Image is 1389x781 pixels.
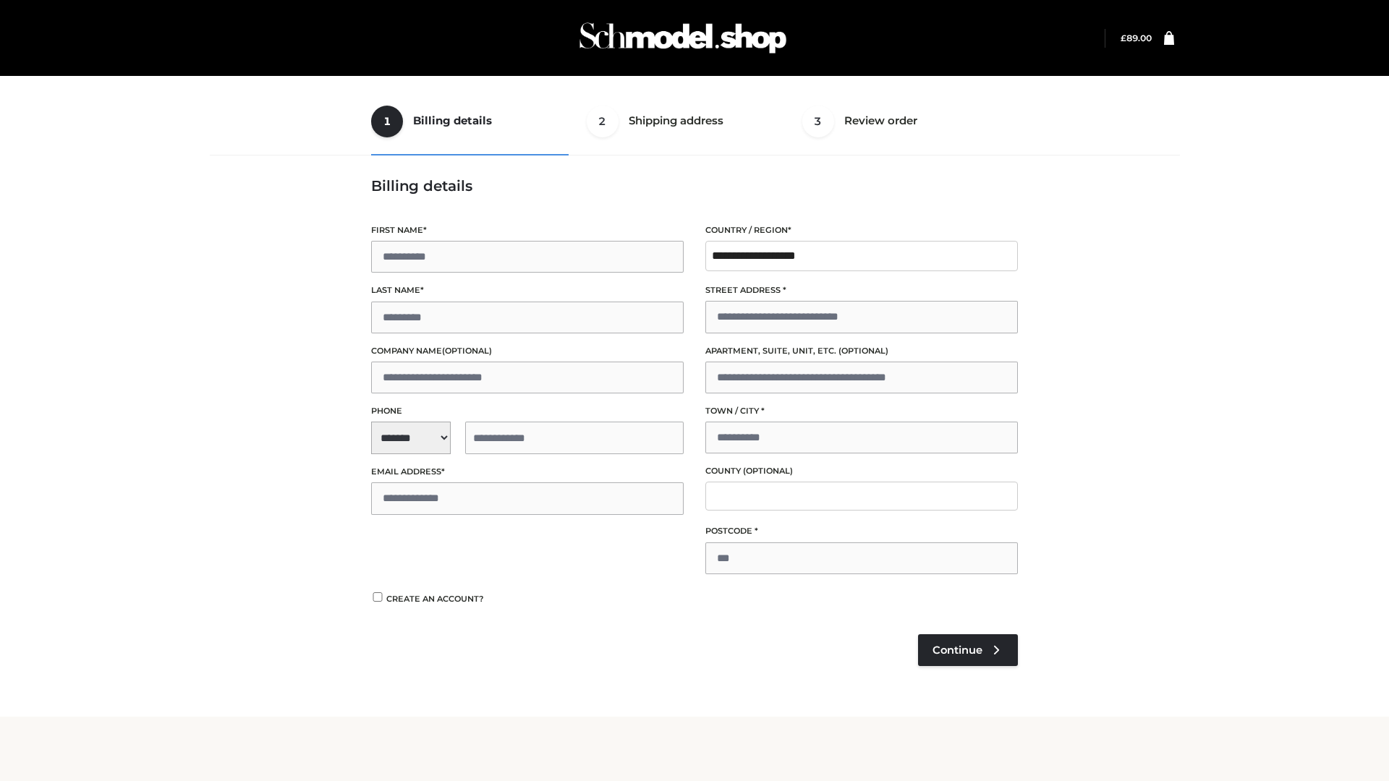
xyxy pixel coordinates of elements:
[1121,33,1152,43] a: £89.00
[838,346,888,356] span: (optional)
[705,223,1018,237] label: Country / Region
[1121,33,1126,43] span: £
[705,344,1018,358] label: Apartment, suite, unit, etc.
[371,404,684,418] label: Phone
[371,592,384,602] input: Create an account?
[705,283,1018,297] label: Street address
[743,466,793,476] span: (optional)
[371,465,684,479] label: Email address
[371,283,684,297] label: Last name
[371,344,684,358] label: Company name
[386,594,484,604] span: Create an account?
[918,634,1018,666] a: Continue
[705,404,1018,418] label: Town / City
[1121,33,1152,43] bdi: 89.00
[371,223,684,237] label: First name
[705,464,1018,478] label: County
[371,177,1018,195] h3: Billing details
[705,524,1018,538] label: Postcode
[574,9,791,67] img: Schmodel Admin 964
[933,644,982,657] span: Continue
[442,346,492,356] span: (optional)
